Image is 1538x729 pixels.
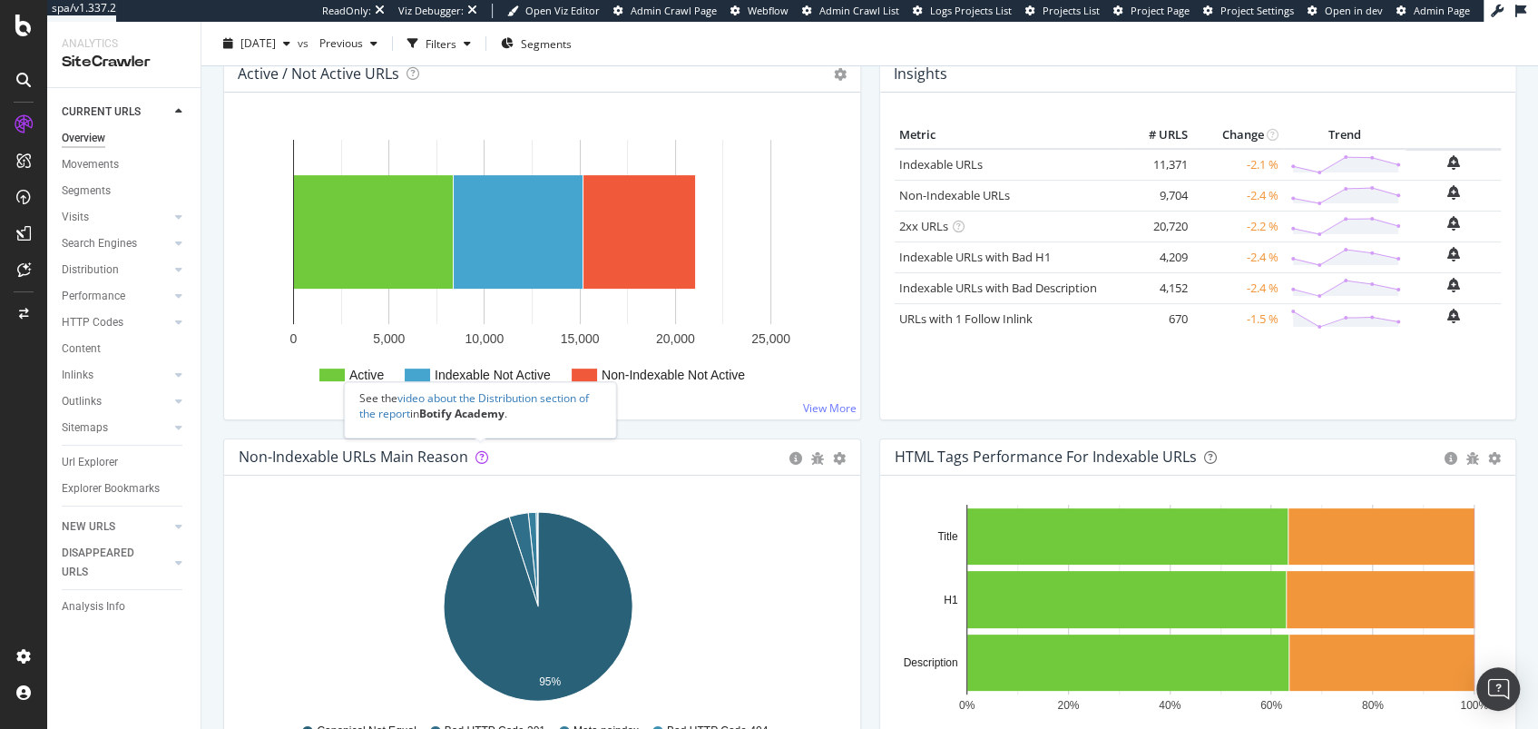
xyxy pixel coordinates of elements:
[62,453,118,472] div: Url Explorer
[899,156,983,172] a: Indexable URLs
[359,390,589,421] a: video about the Distribution section of the report
[62,597,125,616] div: Analysis Info
[349,368,384,382] text: Active
[62,479,160,498] div: Explorer Bookmarks
[833,452,846,465] div: gear
[322,4,371,18] div: ReadOnly:
[62,517,170,537] a: NEW URLS
[1396,4,1470,18] a: Admin Page
[613,4,717,18] a: Admin Crawl Page
[1120,149,1192,181] td: 11,371
[894,62,947,86] h4: Insights
[62,287,170,306] a: Performance
[62,234,137,253] div: Search Engines
[899,218,948,234] a: 2xx URLs
[62,453,188,472] a: Url Explorer
[521,35,572,51] span: Segments
[62,36,186,52] div: Analytics
[930,4,1012,17] span: Logs Projects List
[62,155,119,174] div: Movements
[1488,452,1501,465] div: gear
[62,419,108,438] div: Sitemaps
[1120,122,1192,149] th: # URLS
[494,29,579,58] button: Segments
[1131,4,1190,17] span: Project Page
[1192,180,1283,211] td: -2.4 %
[730,4,789,18] a: Webflow
[239,448,468,466] div: Non-Indexable URLs Main Reason
[240,35,276,51] span: 2025 Aug. 25th
[62,208,89,227] div: Visits
[400,29,478,58] button: Filters
[62,313,123,332] div: HTTP Codes
[1283,122,1406,149] th: Trend
[1361,699,1383,712] text: 80%
[62,392,102,411] div: Outlinks
[1120,180,1192,211] td: 9,704
[899,310,1033,327] a: URLs with 1 Follow Inlink
[811,452,824,465] div: bug
[1476,667,1520,711] div: Open Intercom Messenger
[359,390,601,421] p: See the in .
[1259,699,1281,712] text: 60%
[238,62,399,86] h4: Active / Not Active URLs
[1192,122,1283,149] th: Change
[1447,185,1460,200] div: bell-plus
[1466,452,1479,465] div: bug
[1447,309,1460,323] div: bell-plus
[1159,699,1180,712] text: 40%
[958,699,975,712] text: 0%
[62,340,188,359] a: Content
[913,4,1012,18] a: Logs Projects List
[298,35,312,51] span: vs
[903,656,957,669] text: Description
[899,187,1010,203] a: Non-Indexable URLs
[62,597,188,616] a: Analysis Info
[62,129,105,148] div: Overview
[62,287,125,306] div: Performance
[1192,241,1283,272] td: -2.4 %
[561,331,600,346] text: 15,000
[895,122,1120,149] th: Metric
[1220,4,1294,17] span: Project Settings
[539,675,561,688] text: 95%
[1192,149,1283,181] td: -2.1 %
[62,182,188,201] a: Segments
[1447,216,1460,231] div: bell-plus
[1057,699,1079,712] text: 20%
[1414,4,1470,17] span: Admin Page
[1120,303,1192,334] td: 670
[1447,155,1460,170] div: bell-plus
[62,182,111,201] div: Segments
[62,261,170,280] a: Distribution
[62,340,101,359] div: Content
[1192,303,1283,334] td: -1.5 %
[62,155,188,174] a: Movements
[62,313,170,332] a: HTTP Codes
[62,52,186,73] div: SiteCrawler
[751,331,790,346] text: 25,000
[62,517,115,537] div: NEW URLS
[62,392,170,411] a: Outlinks
[899,249,1051,265] a: Indexable URLs with Bad H1
[1025,4,1100,18] a: Projects List
[216,29,298,58] button: [DATE]
[1325,4,1383,17] span: Open in dev
[1447,247,1460,261] div: bell-plus
[62,103,141,122] div: CURRENT URLS
[62,234,170,253] a: Search Engines
[899,280,1097,296] a: Indexable URLs with Bad Description
[239,122,837,405] svg: A chart.
[895,505,1493,715] svg: A chart.
[62,261,119,280] div: Distribution
[1120,211,1192,241] td: 20,720
[802,4,899,18] a: Admin Crawl List
[1113,4,1190,18] a: Project Page
[1192,211,1283,241] td: -2.2 %
[834,68,847,81] i: Options
[62,366,170,385] a: Inlinks
[373,331,405,346] text: 5,000
[1308,4,1383,18] a: Open in dev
